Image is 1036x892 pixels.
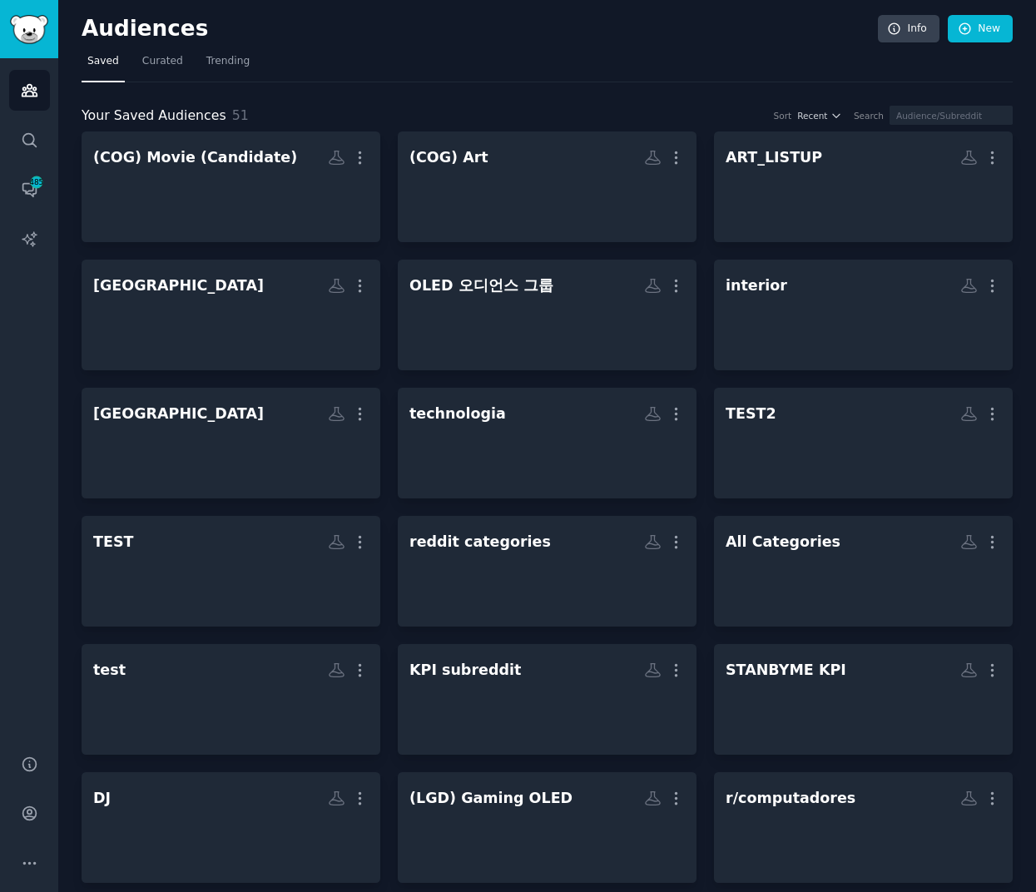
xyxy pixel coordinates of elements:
button: Recent [797,110,842,121]
span: Recent [797,110,827,121]
div: STANBYME KPI [726,660,846,681]
span: 485 [29,176,44,188]
a: interior [714,260,1013,370]
div: (LGD) Gaming OLED [409,788,573,809]
a: 485 [9,169,50,210]
a: r/computadores [714,772,1013,883]
a: TEST [82,516,380,627]
div: OLED 오디언스 그룹 [409,275,553,296]
div: (COG) Movie (Candidate) [93,147,297,168]
span: Trending [206,54,250,69]
a: [GEOGRAPHIC_DATA] [82,388,380,498]
div: (COG) Art [409,147,488,168]
div: interior [726,275,787,296]
div: KPI subreddit [409,660,521,681]
h2: Audiences [82,16,878,42]
a: reddit categories [398,516,696,627]
div: [GEOGRAPHIC_DATA] [93,275,264,296]
div: technologia [409,404,506,424]
div: Sort [774,110,792,121]
span: Curated [142,54,183,69]
a: TEST2 [714,388,1013,498]
a: (LGD) Gaming OLED [398,772,696,883]
a: All Categories [714,516,1013,627]
div: Search [854,110,884,121]
a: technologia [398,388,696,498]
div: test [93,660,126,681]
a: Trending [201,48,255,82]
div: All Categories [726,532,840,553]
div: [GEOGRAPHIC_DATA] [93,404,264,424]
a: (COG) Art [398,131,696,242]
div: ART_LISTUP [726,147,822,168]
a: ART_LISTUP [714,131,1013,242]
a: Info [878,15,939,43]
input: Audience/Subreddit [890,106,1013,125]
a: OLED 오디언스 그룹 [398,260,696,370]
div: r/computadores [726,788,855,809]
div: reddit categories [409,532,551,553]
span: 51 [232,107,249,123]
a: (COG) Movie (Candidate) [82,131,380,242]
a: test [82,644,380,755]
a: [GEOGRAPHIC_DATA] [82,260,380,370]
span: Your Saved Audiences [82,106,226,126]
a: DJ [82,772,380,883]
a: KPI subreddit [398,644,696,755]
a: Curated [136,48,189,82]
a: New [948,15,1013,43]
a: Saved [82,48,125,82]
div: TEST [93,532,133,553]
span: Saved [87,54,119,69]
a: STANBYME KPI [714,644,1013,755]
div: DJ [93,788,111,809]
div: TEST2 [726,404,776,424]
img: GummySearch logo [10,15,48,44]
